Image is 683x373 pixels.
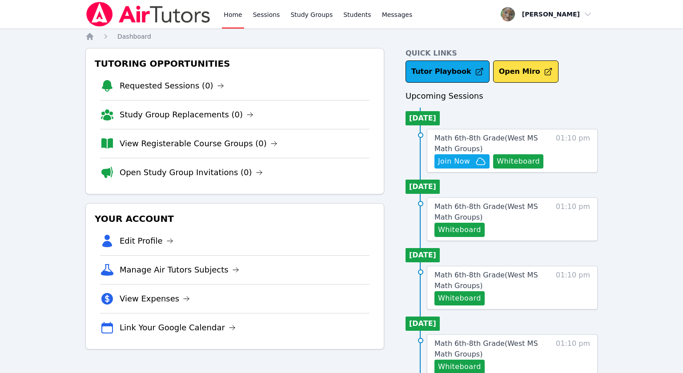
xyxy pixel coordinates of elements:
a: Manage Air Tutors Subjects [120,264,239,276]
h3: Tutoring Opportunities [93,56,377,72]
a: Math 6th-8th Grade(West MS Math Groups) [434,201,551,223]
a: Tutor Playbook [406,60,490,83]
a: View Registerable Course Groups (0) [120,137,277,150]
h3: Your Account [93,211,377,227]
span: 01:10 pm [556,270,590,305]
li: [DATE] [406,180,440,194]
li: [DATE] [406,111,440,125]
button: Whiteboard [493,154,543,168]
button: Whiteboard [434,291,485,305]
a: Math 6th-8th Grade(West MS Math Groups) [434,133,551,154]
span: Math 6th-8th Grade ( West MS Math Groups ) [434,202,538,221]
span: 01:10 pm [556,201,590,237]
nav: Breadcrumb [85,32,598,41]
span: Join Now [438,156,470,167]
img: Air Tutors [85,2,211,27]
h4: Quick Links [406,48,598,59]
button: Join Now [434,154,490,168]
a: Dashboard [117,32,151,41]
li: [DATE] [406,248,440,262]
span: 01:10 pm [556,133,590,168]
a: Open Study Group Invitations (0) [120,166,263,179]
li: [DATE] [406,317,440,331]
span: Messages [382,10,413,19]
span: Math 6th-8th Grade ( West MS Math Groups ) [434,271,538,290]
span: Math 6th-8th Grade ( West MS Math Groups ) [434,339,538,358]
h3: Upcoming Sessions [406,90,598,102]
a: Link Your Google Calendar [120,321,236,334]
a: Requested Sessions (0) [120,80,224,92]
a: View Expenses [120,293,190,305]
a: Edit Profile [120,235,173,247]
button: Whiteboard [434,223,485,237]
a: Math 6th-8th Grade(West MS Math Groups) [434,270,551,291]
a: Study Group Replacements (0) [120,108,253,121]
span: Dashboard [117,33,151,40]
button: Open Miro [493,60,558,83]
span: Math 6th-8th Grade ( West MS Math Groups ) [434,134,538,153]
a: Math 6th-8th Grade(West MS Math Groups) [434,338,551,360]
